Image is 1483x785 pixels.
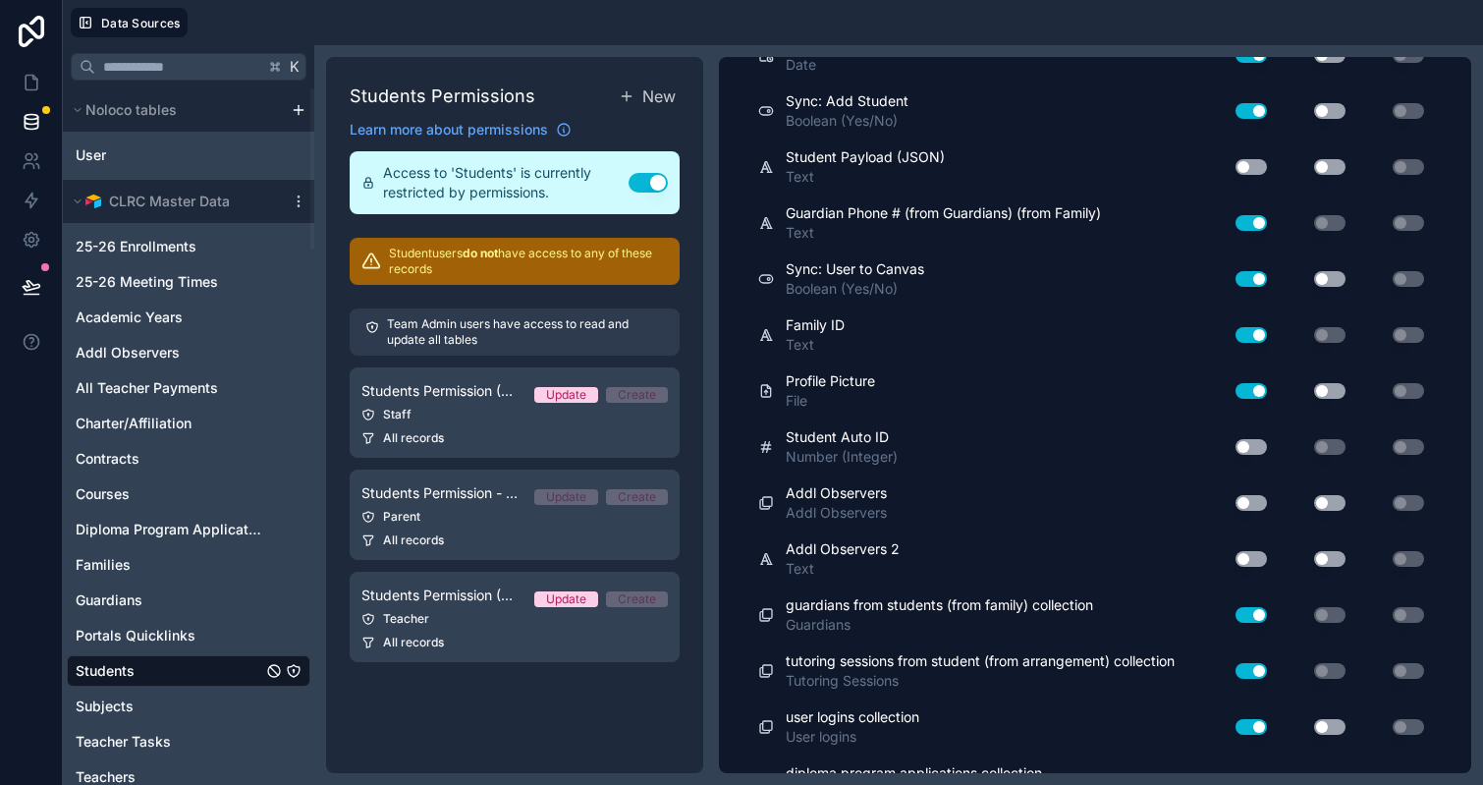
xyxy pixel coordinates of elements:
a: Families [76,555,262,575]
a: Charter/Affiliation [76,414,262,433]
a: All Teacher Payments [76,378,262,398]
span: Families [76,555,131,575]
span: Text [786,559,900,579]
span: Text [786,335,845,355]
span: Sync: Add Student [786,91,908,111]
span: 25-26 Meeting Times [76,272,218,292]
button: Data Sources [71,8,188,37]
span: Learn more about permissions [350,120,548,140]
span: User logins [786,727,919,747]
span: Guardians [786,615,1093,635]
div: Contracts [67,443,310,475]
img: Airtable Logo [85,194,101,209]
button: New [615,81,680,112]
div: Academic Years [67,302,310,333]
span: Students Permission - Parent [361,483,519,503]
span: Family ID [786,315,845,335]
span: Addl Observers [786,483,887,503]
span: K [288,60,302,74]
div: Parent [361,509,668,525]
span: Subjects [76,697,134,716]
a: Students Permission (Staff)UpdateCreateStaffAll records [350,367,680,458]
a: 25-26 Enrollments [76,237,262,256]
span: user logins collection [786,707,919,727]
span: tutoring sessions from student (from arrangement) collection [786,651,1175,671]
div: Create [618,489,656,505]
span: Data Sources [101,16,181,30]
div: All Teacher Payments [67,372,310,404]
a: Academic Years [76,308,262,327]
h1: Students Permissions [350,83,535,110]
span: Noloco tables [85,100,177,120]
div: Update [546,591,586,607]
div: User [67,140,310,171]
span: guardians from students (from family) collection [786,595,1093,615]
span: Guardian Phone # (from Guardians) (from Family) [786,203,1101,223]
a: Subjects [76,697,262,716]
span: Addl Observers [786,503,887,523]
div: Teacher Tasks [67,726,310,757]
span: Sync: User to Canvas [786,259,924,279]
span: Text [786,167,945,187]
span: Date [786,55,971,75]
span: Academic Years [76,308,183,327]
span: Student Payload (JSON) [786,147,945,167]
div: 25-26 Meeting Times [67,266,310,298]
span: Boolean (Yes/No) [786,279,924,299]
a: Guardians [76,590,262,610]
a: Students Permission (Teachers)UpdateCreateTeacherAll records [350,572,680,662]
span: All records [383,430,444,446]
span: CLRC Master Data [109,192,230,211]
a: Students [76,661,262,681]
div: Subjects [67,691,310,722]
a: Addl Observers [76,343,262,363]
span: User [76,145,106,165]
span: Tutoring Sessions [786,671,1175,691]
div: Courses [67,478,310,510]
span: Addl Observers [76,343,180,363]
span: Students Permission (Staff) [361,381,519,401]
a: Courses [76,484,262,504]
span: Students [76,661,135,681]
span: Number (Integer) [786,447,898,467]
span: Students Permission (Teachers) [361,586,519,605]
div: Families [67,549,310,581]
a: Contracts [76,449,262,469]
span: All records [383,635,444,650]
div: Students [67,655,310,687]
button: Noloco tables [67,96,283,124]
a: Learn more about permissions [350,120,572,140]
span: Boolean (Yes/No) [786,111,908,131]
a: Teacher Tasks [76,732,262,752]
div: Teacher [361,611,668,627]
strong: do not [463,246,498,260]
span: New [642,84,676,108]
div: Guardians [67,585,310,616]
div: Update [546,489,586,505]
span: Contracts [76,449,139,469]
div: Staff [361,407,668,422]
div: Create [618,387,656,403]
span: Text [786,223,1101,243]
div: Diploma Program Applications [67,514,310,545]
span: Teacher Tasks [76,732,171,752]
span: Addl Observers 2 [786,539,900,559]
div: Update [546,387,586,403]
span: diploma program applications collection [786,763,1042,783]
p: Student users have access to any of these records [389,246,668,277]
div: 25-26 Enrollments [67,231,310,262]
a: User [76,145,243,165]
span: All Teacher Payments [76,378,218,398]
span: Charter/Affiliation [76,414,192,433]
span: Portals Quicklinks [76,626,195,645]
div: Portals Quicklinks [67,620,310,651]
span: Student Auto ID [786,427,898,447]
span: File [786,391,875,411]
p: Team Admin users have access to read and update all tables [387,316,664,348]
a: Diploma Program Applications [76,520,262,539]
a: Portals Quicklinks [76,626,262,645]
button: Airtable LogoCLRC Master Data [67,188,283,215]
span: Access to 'Students' is currently restricted by permissions. [383,163,629,202]
span: Guardians [76,590,142,610]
